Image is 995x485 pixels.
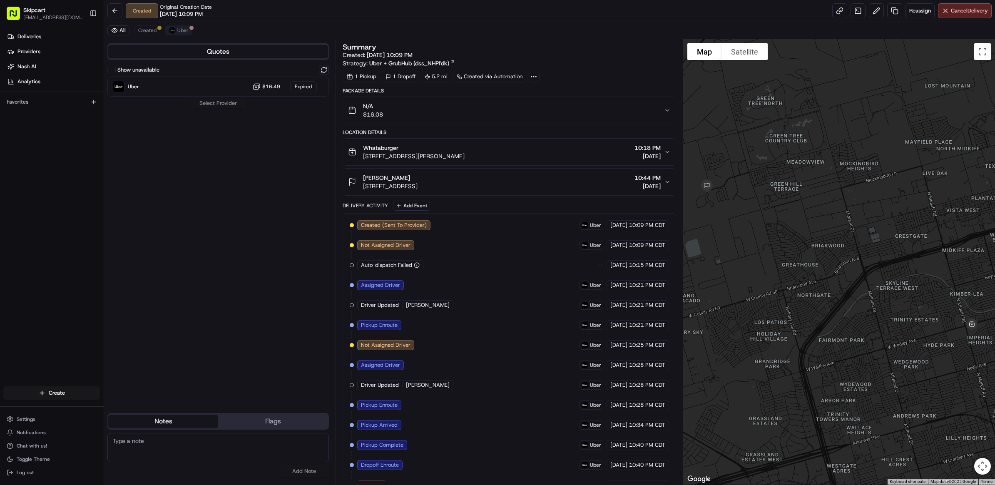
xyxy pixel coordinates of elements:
[629,361,665,369] span: 10:28 PM CDT
[930,479,976,484] span: Map data ©2025 Google
[590,282,601,289] span: Uber
[610,301,627,309] span: [DATE]
[138,27,157,34] span: Created
[361,401,398,409] span: Pickup Enroute
[582,382,588,388] img: uber-new-logo.jpeg
[590,442,601,448] span: Uber
[113,81,124,92] img: Uber
[363,102,383,110] span: N/A
[634,152,661,160] span: [DATE]
[367,51,413,59] span: [DATE] 10:09 PM
[629,261,665,269] span: 10:15 PM CDT
[406,381,450,389] span: [PERSON_NAME]
[590,302,601,308] span: Uber
[582,242,588,249] img: uber-new-logo.jpeg
[590,382,601,388] span: Uber
[610,361,627,369] span: [DATE]
[28,88,105,95] div: We're available if you need us!
[128,83,139,90] span: Uber
[3,440,100,452] button: Chat with us!
[3,413,100,425] button: Settings
[343,169,676,195] button: [PERSON_NAME][STREET_ADDRESS]10:44 PM[DATE]
[361,281,400,289] span: Assigned Driver
[3,45,104,58] a: Providers
[629,381,665,389] span: 10:28 PM CDT
[361,421,398,429] span: Pickup Arrived
[70,122,77,128] div: 💻
[8,122,15,128] div: 📗
[582,422,588,428] img: uber-new-logo.jpeg
[590,342,601,348] span: Uber
[160,4,212,10] span: Original Creation Date
[49,389,65,397] span: Create
[634,182,661,190] span: [DATE]
[582,322,588,328] img: uber-new-logo.jpeg
[17,63,36,70] span: Nash AI
[177,27,189,34] span: Uber
[361,301,399,309] span: Driver Updated
[361,441,403,449] span: Pickup Complete
[629,441,665,449] span: 10:40 PM CDT
[629,321,665,329] span: 10:21 PM CDT
[108,45,328,58] button: Quotes
[8,33,152,47] p: Welcome 👋
[369,59,455,67] a: Uber + GrubHub (dss_NHPfdk)
[421,71,451,82] div: 5.2 mi
[17,416,35,423] span: Settings
[590,322,601,328] span: Uber
[262,83,280,90] span: $16.49
[23,14,83,21] button: [EMAIL_ADDRESS][DOMAIN_NAME]
[453,71,526,82] a: Created via Automation
[108,415,218,428] button: Notes
[685,474,713,485] img: Google
[363,182,418,190] span: [STREET_ADDRESS]
[974,458,991,475] button: Map camera controls
[343,129,676,136] div: Location Details
[361,241,410,249] span: Not Assigned Driver
[610,441,627,449] span: [DATE]
[610,241,627,249] span: [DATE]
[5,117,67,132] a: 📗Knowledge Base
[83,141,101,147] span: Pylon
[610,221,627,229] span: [DATE]
[610,401,627,409] span: [DATE]
[343,59,455,67] div: Strategy:
[3,427,100,438] button: Notifications
[974,43,991,60] button: Toggle fullscreen view
[3,60,104,73] a: Nash AI
[252,82,280,91] button: $16.49
[629,341,665,349] span: 10:25 PM CDT
[3,30,104,43] a: Deliveries
[8,8,25,25] img: Nash
[361,221,427,229] span: Created (Sent To Provider)
[343,87,676,94] div: Package Details
[981,479,993,484] a: Terms (opens in new tab)
[582,342,588,348] img: uber-new-logo.jpeg
[290,81,317,92] div: Expired
[629,401,665,409] span: 10:28 PM CDT
[393,201,430,211] button: Add Event
[610,421,627,429] span: [DATE]
[17,429,46,436] span: Notifications
[634,174,661,182] span: 10:44 PM
[590,422,601,428] span: Uber
[369,59,449,67] span: Uber + GrubHub (dss_NHPfdk)
[363,144,398,152] span: Whataburger
[685,474,713,485] a: Open this area in Google Maps (opens a new window)
[406,301,450,309] span: [PERSON_NAME]
[3,453,100,465] button: Toggle Theme
[3,467,100,478] button: Log out
[582,402,588,408] img: uber-new-logo.jpeg
[890,479,925,485] button: Keyboard shortcuts
[361,381,399,389] span: Driver Updated
[582,462,588,468] img: uber-new-logo.jpeg
[610,381,627,389] span: [DATE]
[343,43,376,51] h3: Summary
[28,80,137,88] div: Start new chat
[361,341,410,349] span: Not Assigned Driver
[169,27,176,34] img: uber-new-logo.jpeg
[629,461,665,469] span: 10:40 PM CDT
[610,341,627,349] span: [DATE]
[107,25,129,35] button: All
